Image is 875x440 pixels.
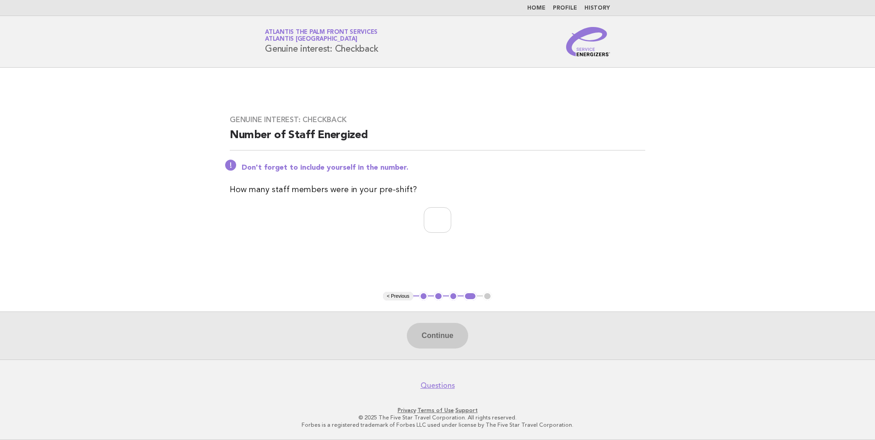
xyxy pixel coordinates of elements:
[421,381,455,390] a: Questions
[566,27,610,56] img: Service Energizers
[265,29,378,42] a: Atlantis The Palm Front ServicesAtlantis [GEOGRAPHIC_DATA]
[230,183,645,196] p: How many staff members were in your pre-shift?
[230,128,645,150] h2: Number of Staff Energized
[157,414,718,421] p: © 2025 The Five Star Travel Corporation. All rights reserved.
[230,115,645,124] h3: Genuine interest: Checkback
[265,30,378,54] h1: Genuine interest: Checkback
[419,292,428,301] button: 1
[527,5,546,11] a: Home
[242,163,645,172] p: Don't forget to include yourself in the number.
[584,5,610,11] a: History
[157,407,718,414] p: · ·
[455,407,478,413] a: Support
[398,407,416,413] a: Privacy
[434,292,443,301] button: 2
[553,5,577,11] a: Profile
[417,407,454,413] a: Terms of Use
[464,292,477,301] button: 4
[265,37,357,43] span: Atlantis [GEOGRAPHIC_DATA]
[157,421,718,429] p: Forbes is a registered trademark of Forbes LLC used under license by The Five Star Travel Corpora...
[383,292,413,301] button: < Previous
[449,292,458,301] button: 3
